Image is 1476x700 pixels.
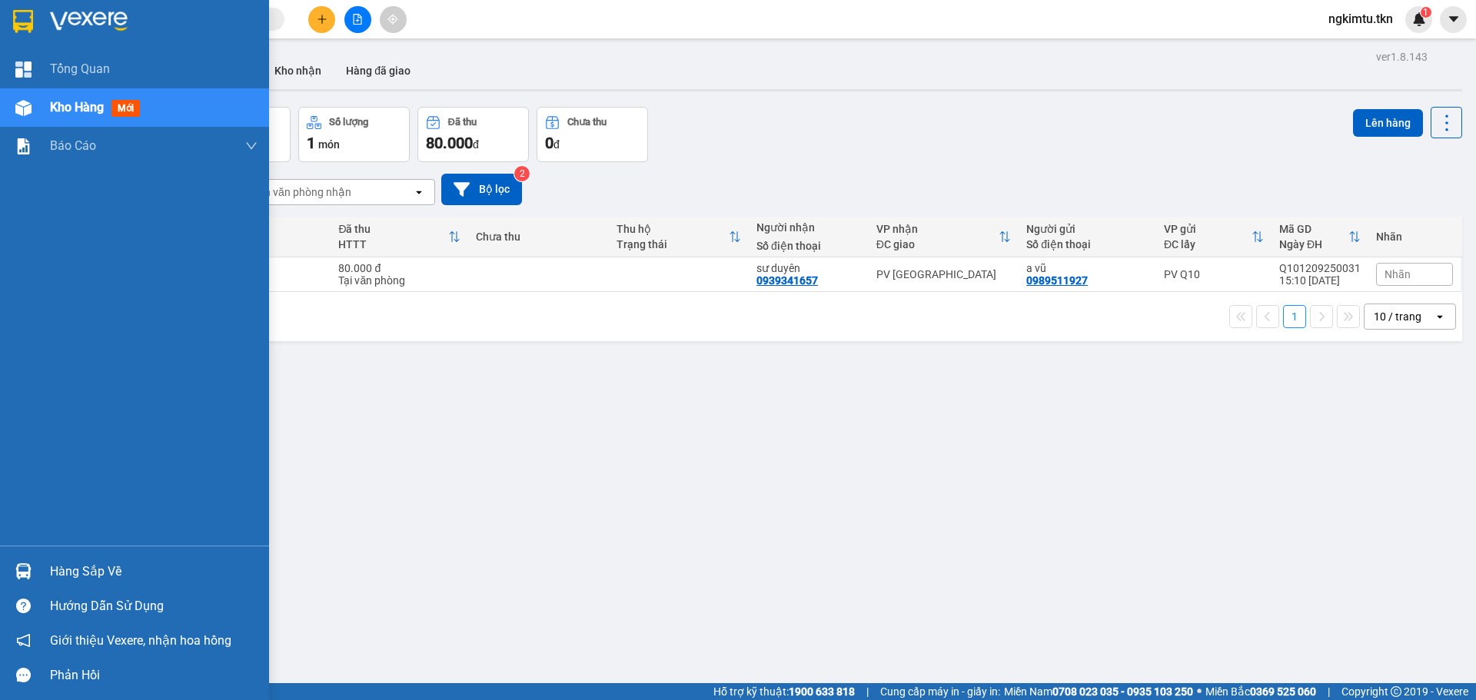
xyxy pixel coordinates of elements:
[426,134,473,152] span: 80.000
[50,595,258,618] div: Hướng dẫn sử dụng
[1026,238,1149,250] div: Số điện thoại
[1052,685,1193,698] strong: 0708 023 035 - 0935 103 250
[1328,683,1330,700] span: |
[1391,686,1401,697] span: copyright
[880,683,1000,700] span: Cung cấp máy in - giấy in:
[245,184,351,200] div: Chọn văn phòng nhận
[876,238,999,250] div: ĐC giao
[1026,274,1088,287] div: 0989511927
[1434,310,1446,323] svg: open
[448,117,477,128] div: Đã thu
[380,6,407,33] button: aim
[1250,685,1316,698] strong: 0369 525 060
[50,664,258,687] div: Phản hồi
[1423,7,1428,18] span: 1
[1374,309,1421,324] div: 10 / trang
[713,683,855,700] span: Hỗ trợ kỹ thuật:
[876,268,1011,280] div: PV [GEOGRAPHIC_DATA]
[869,217,1019,257] th: Toggle SortBy
[387,14,398,25] span: aim
[789,685,855,698] strong: 1900 633 818
[50,59,110,78] span: Tổng Quan
[298,107,410,162] button: Số lượng1món
[1412,12,1426,26] img: icon-new-feature
[16,599,31,613] span: question-circle
[331,217,468,257] th: Toggle SortBy
[245,140,258,152] span: down
[16,668,31,682] span: message
[338,262,460,274] div: 80.000 đ
[617,223,729,235] div: Thu hộ
[15,61,32,78] img: dashboard-icon
[567,117,607,128] div: Chưa thu
[1376,48,1428,65] div: ver 1.8.143
[473,138,479,151] span: đ
[308,6,335,33] button: plus
[476,231,600,243] div: Chưa thu
[1385,268,1411,280] span: Nhãn
[876,223,999,235] div: VP nhận
[1279,274,1361,287] div: 15:10 [DATE]
[756,240,861,252] div: Số điện thoại
[1447,12,1461,26] span: caret-down
[1376,231,1453,243] div: Nhãn
[1164,238,1252,250] div: ĐC lấy
[352,14,363,25] span: file-add
[1279,238,1348,250] div: Ngày ĐH
[262,52,334,89] button: Kho nhận
[1279,223,1348,235] div: Mã GD
[1197,688,1202,695] span: ⚪️
[537,107,648,162] button: Chưa thu0đ
[1026,223,1149,235] div: Người gửi
[617,238,729,250] div: Trạng thái
[441,174,522,205] button: Bộ lọc
[1272,217,1368,257] th: Toggle SortBy
[1004,683,1193,700] span: Miền Nam
[50,560,258,583] div: Hàng sắp về
[15,563,32,579] img: warehouse-icon
[609,217,749,257] th: Toggle SortBy
[553,138,560,151] span: đ
[545,134,553,152] span: 0
[756,221,861,234] div: Người nhận
[50,100,104,114] span: Kho hàng
[1205,683,1316,700] span: Miền Bắc
[15,138,32,154] img: solution-icon
[1421,7,1431,18] sup: 1
[338,238,448,250] div: HTTT
[1279,262,1361,274] div: Q101209250031
[1156,217,1272,257] th: Toggle SortBy
[338,274,460,287] div: Tại văn phòng
[111,100,140,117] span: mới
[1353,109,1423,137] button: Lên hàng
[307,134,315,152] span: 1
[1164,223,1252,235] div: VP gửi
[1026,262,1149,274] div: a vũ
[1316,9,1405,28] span: ngkimtu.tkn
[329,117,368,128] div: Số lượng
[13,10,33,33] img: logo-vxr
[344,6,371,33] button: file-add
[417,107,529,162] button: Đã thu80.000đ
[338,223,448,235] div: Đã thu
[514,166,530,181] sup: 2
[15,100,32,116] img: warehouse-icon
[50,136,96,155] span: Báo cáo
[756,274,818,287] div: 0939341657
[413,186,425,198] svg: open
[756,262,861,274] div: sư duyên
[1440,6,1467,33] button: caret-down
[16,633,31,648] span: notification
[334,52,423,89] button: Hàng đã giao
[318,138,340,151] span: món
[1283,305,1306,328] button: 1
[317,14,327,25] span: plus
[866,683,869,700] span: |
[50,631,231,650] span: Giới thiệu Vexere, nhận hoa hồng
[1164,268,1264,280] div: PV Q10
